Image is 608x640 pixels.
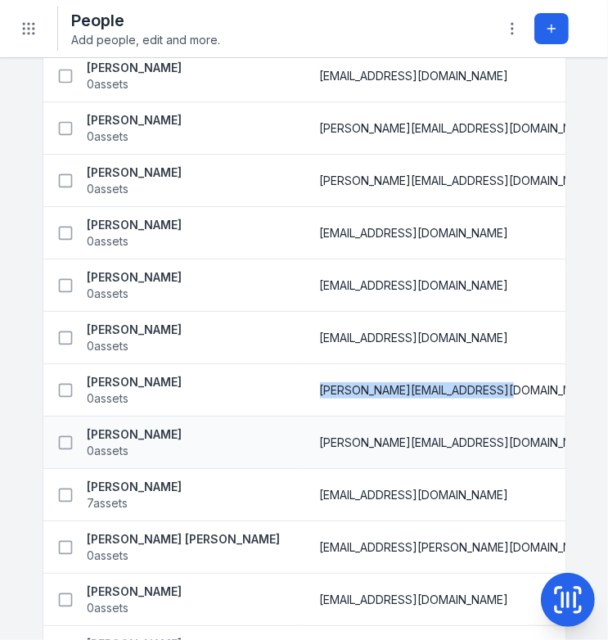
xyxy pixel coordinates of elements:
[88,426,182,459] a: [PERSON_NAME]0assets
[88,495,128,512] span: 7 assets
[88,76,129,92] span: 0 assets
[88,322,182,338] strong: [PERSON_NAME]
[88,600,129,616] span: 0 assets
[88,112,182,128] strong: [PERSON_NAME]
[88,128,129,145] span: 0 assets
[88,548,129,564] span: 0 assets
[320,68,509,84] span: [EMAIL_ADDRESS][DOMAIN_NAME]
[88,322,182,354] a: [PERSON_NAME]0assets
[320,592,509,608] span: [EMAIL_ADDRESS][DOMAIN_NAME]
[88,374,182,390] strong: [PERSON_NAME]
[71,9,220,32] h2: People
[88,165,182,197] a: [PERSON_NAME]0assets
[88,269,182,286] strong: [PERSON_NAME]
[88,374,182,407] a: [PERSON_NAME]0assets
[88,443,129,459] span: 0 assets
[88,338,129,354] span: 0 assets
[88,233,129,250] span: 0 assets
[88,181,129,197] span: 0 assets
[88,531,281,564] a: [PERSON_NAME] [PERSON_NAME]0assets
[320,539,601,556] span: [EMAIL_ADDRESS][PERSON_NAME][DOMAIN_NAME]
[88,269,182,302] a: [PERSON_NAME]0assets
[88,286,129,302] span: 0 assets
[88,479,182,495] strong: [PERSON_NAME]
[88,217,182,250] a: [PERSON_NAME]0assets
[320,330,509,346] span: [EMAIL_ADDRESS][DOMAIN_NAME]
[88,531,281,548] strong: [PERSON_NAME] [PERSON_NAME]
[320,225,509,241] span: [EMAIL_ADDRESS][DOMAIN_NAME]
[88,60,182,76] strong: [PERSON_NAME]
[88,112,182,145] a: [PERSON_NAME]0assets
[88,217,182,233] strong: [PERSON_NAME]
[88,584,182,616] a: [PERSON_NAME]0assets
[88,479,182,512] a: [PERSON_NAME]7assets
[320,120,601,137] span: [PERSON_NAME][EMAIL_ADDRESS][DOMAIN_NAME]
[88,165,182,181] strong: [PERSON_NAME]
[88,426,182,443] strong: [PERSON_NAME]
[71,32,220,48] span: Add people, edit and more.
[320,277,509,294] span: [EMAIL_ADDRESS][DOMAIN_NAME]
[88,584,182,600] strong: [PERSON_NAME]
[88,390,129,407] span: 0 assets
[320,382,601,399] span: [PERSON_NAME][EMAIL_ADDRESS][DOMAIN_NAME]
[320,435,601,451] span: [PERSON_NAME][EMAIL_ADDRESS][DOMAIN_NAME]
[320,487,509,503] span: [EMAIL_ADDRESS][DOMAIN_NAME]
[88,60,182,92] a: [PERSON_NAME]0assets
[13,13,44,44] button: Toggle navigation
[320,173,601,189] span: [PERSON_NAME][EMAIL_ADDRESS][DOMAIN_NAME]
